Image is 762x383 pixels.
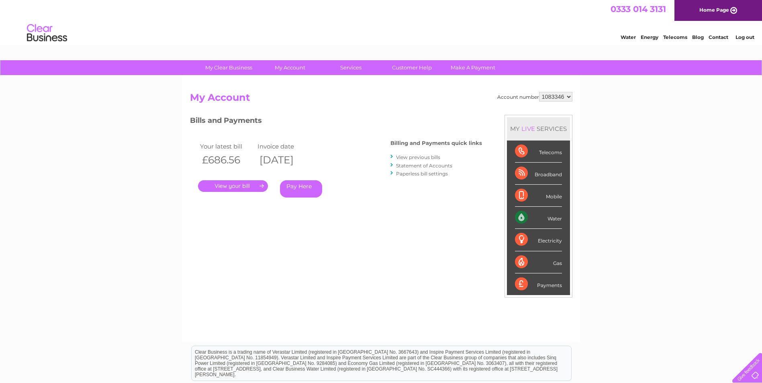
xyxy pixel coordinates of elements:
[735,34,754,40] a: Log out
[255,141,313,152] td: Invoice date
[196,60,262,75] a: My Clear Business
[190,115,482,129] h3: Bills and Payments
[198,141,256,152] td: Your latest bill
[198,180,268,192] a: .
[257,60,323,75] a: My Account
[692,34,704,40] a: Blog
[198,152,256,168] th: £686.56
[507,117,570,140] div: MY SERVICES
[515,229,562,251] div: Electricity
[515,273,562,295] div: Payments
[396,163,452,169] a: Statement of Accounts
[379,60,445,75] a: Customer Help
[396,171,448,177] a: Paperless bill settings
[192,4,571,39] div: Clear Business is a trading name of Verastar Limited (registered in [GEOGRAPHIC_DATA] No. 3667643...
[255,152,313,168] th: [DATE]
[27,21,67,45] img: logo.png
[515,185,562,207] div: Mobile
[709,34,728,40] a: Contact
[190,92,572,107] h2: My Account
[390,140,482,146] h4: Billing and Payments quick links
[318,60,384,75] a: Services
[611,4,666,14] a: 0333 014 3131
[520,125,537,132] div: LIVE
[515,141,562,163] div: Telecoms
[663,34,687,40] a: Telecoms
[497,92,572,102] div: Account number
[396,154,440,160] a: View previous bills
[641,34,658,40] a: Energy
[515,251,562,273] div: Gas
[440,60,506,75] a: Make A Payment
[515,207,562,229] div: Water
[515,163,562,185] div: Broadband
[280,180,322,198] a: Pay Here
[621,34,636,40] a: Water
